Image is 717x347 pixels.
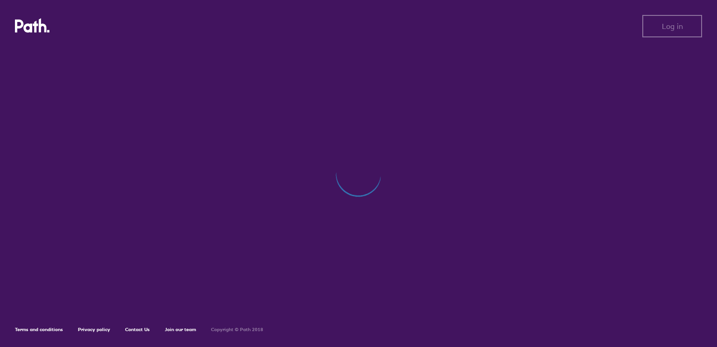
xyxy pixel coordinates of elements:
a: Contact Us [125,326,150,333]
button: Log in [642,15,702,37]
a: Privacy policy [78,326,110,333]
a: Join our team [165,326,196,333]
h6: Copyright © Path 2018 [211,327,263,333]
span: Log in [662,22,683,30]
a: Terms and conditions [15,326,63,333]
